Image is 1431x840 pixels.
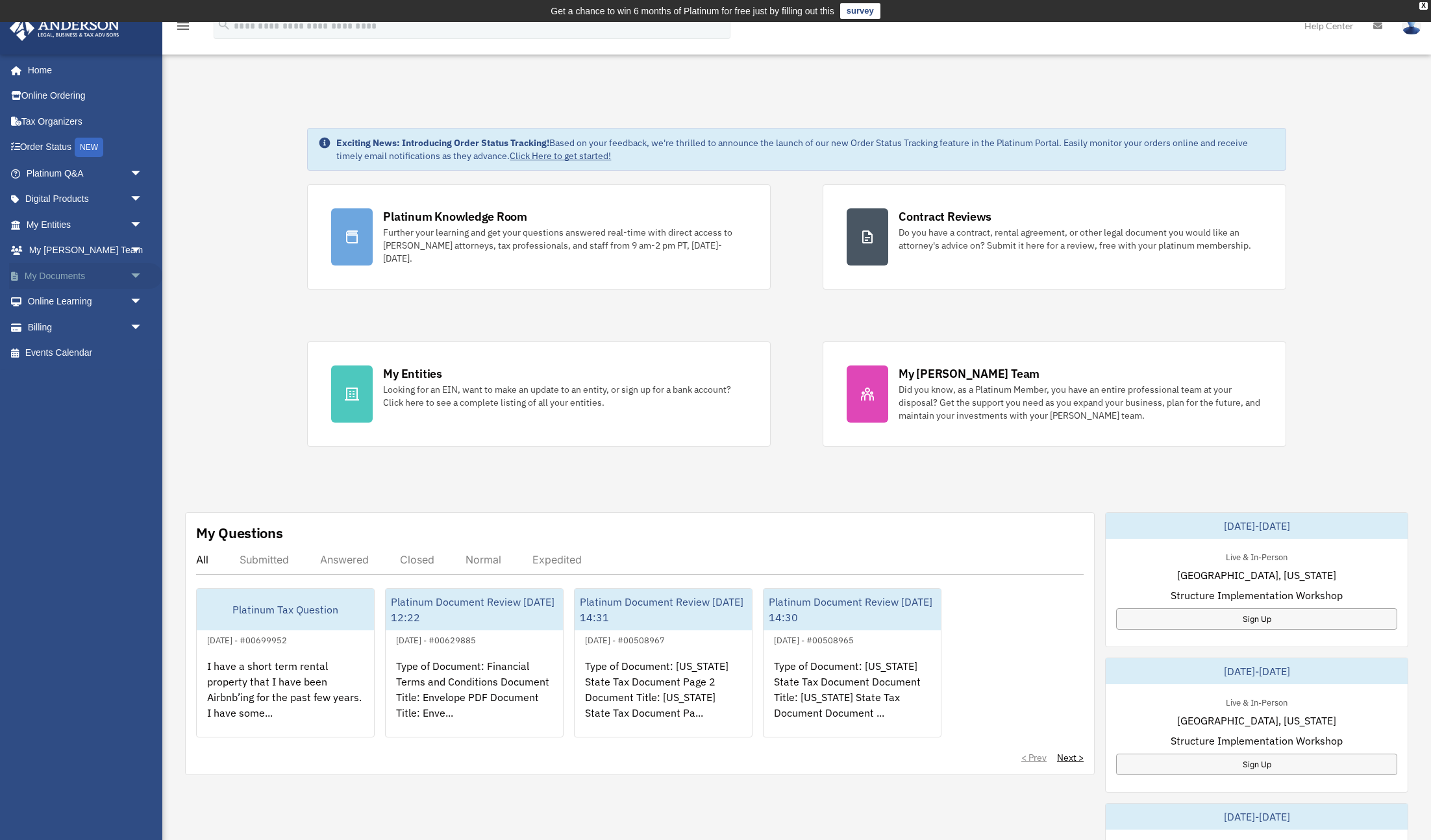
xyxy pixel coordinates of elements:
div: [DATE]-[DATE] [1106,658,1408,684]
img: Anderson Advisors Platinum Portal [6,16,123,41]
span: arrow_drop_down [130,186,156,213]
div: Contract Reviews [899,208,991,225]
div: Do you have a contract, rental agreement, or other legal document you would like an attorney's ad... [899,226,1262,252]
a: survey [840,3,880,19]
a: Billingarrow_drop_down [9,314,162,340]
span: [GEOGRAPHIC_DATA], [US_STATE] [1177,567,1336,583]
div: Live & In-Person [1215,549,1298,563]
div: Closed [400,553,434,566]
div: Platinum Document Review [DATE] 12:22 [386,589,563,630]
a: Home [9,57,156,83]
div: [DATE] - #00699952 [197,632,297,646]
a: My [PERSON_NAME] Team Did you know, as a Platinum Member, you have an entire professional team at... [823,341,1286,447]
div: Platinum Document Review [DATE] 14:30 [764,589,941,630]
div: Platinum Tax Question [197,589,374,630]
a: Platinum Document Review [DATE] 14:30[DATE] - #00508965Type of Document: [US_STATE] State Tax Doc... [763,588,941,737]
span: arrow_drop_down [130,314,156,341]
div: My Questions [196,523,283,543]
span: arrow_drop_down [130,160,156,187]
a: My Documentsarrow_drop_down [9,263,162,289]
a: My [PERSON_NAME] Teamarrow_drop_down [9,238,162,264]
div: My Entities [383,365,442,382]
i: menu [175,18,191,34]
span: arrow_drop_down [130,263,156,290]
div: close [1419,2,1428,10]
div: All [196,553,208,566]
span: arrow_drop_down [130,289,156,315]
div: I have a short term rental property that I have been Airbnb’ing for the past few years. I have so... [197,648,374,749]
div: Live & In-Person [1215,695,1298,708]
div: Type of Document: Financial Terms and Conditions Document Title: Envelope PDF Document Title: Env... [386,648,563,749]
div: Did you know, as a Platinum Member, you have an entire professional team at your disposal? Get th... [899,383,1262,422]
a: Online Ordering [9,83,162,109]
div: Answered [320,553,369,566]
a: menu [175,23,191,34]
div: Platinum Document Review [DATE] 14:31 [575,589,752,630]
a: My Entitiesarrow_drop_down [9,212,162,238]
span: Structure Implementation Workshop [1171,587,1343,603]
div: [DATE] - #00508965 [764,632,864,646]
img: User Pic [1402,16,1421,35]
div: Expedited [532,553,582,566]
div: [DATE] - #00508967 [575,632,675,646]
span: arrow_drop_down [130,238,156,264]
span: arrow_drop_down [130,212,156,238]
div: Type of Document: [US_STATE] State Tax Document Document Title: [US_STATE] State Tax Document Doc... [764,648,941,749]
a: Sign Up [1116,754,1397,775]
div: NEW [75,138,103,157]
div: [DATE]-[DATE] [1106,513,1408,539]
div: [DATE]-[DATE] [1106,804,1408,830]
a: Platinum Q&Aarrow_drop_down [9,160,162,186]
i: search [217,18,231,32]
a: Click Here to get started! [510,150,611,162]
div: Further your learning and get your questions answered real-time with direct access to [PERSON_NAM... [383,226,747,265]
a: Platinum Document Review [DATE] 14:31[DATE] - #00508967Type of Document: [US_STATE] State Tax Doc... [574,588,753,737]
div: Looking for an EIN, want to make an update to an entity, or sign up for a bank account? Click her... [383,383,747,409]
div: Submitted [240,553,289,566]
a: Contract Reviews Do you have a contract, rental agreement, or other legal document you would like... [823,184,1286,290]
div: Based on your feedback, we're thrilled to announce the launch of our new Order Status Tracking fe... [336,136,1275,162]
strong: Exciting News: Introducing Order Status Tracking! [336,137,549,149]
a: My Entities Looking for an EIN, want to make an update to an entity, or sign up for a bank accoun... [307,341,771,447]
a: Platinum Knowledge Room Further your learning and get your questions answered real-time with dire... [307,184,771,290]
div: Platinum Knowledge Room [383,208,527,225]
div: My [PERSON_NAME] Team [899,365,1039,382]
a: Next > [1057,751,1084,764]
div: [DATE] - #00629885 [386,632,486,646]
span: Structure Implementation Workshop [1171,733,1343,748]
div: Normal [466,553,501,566]
div: Type of Document: [US_STATE] State Tax Document Page 2 Document Title: [US_STATE] State Tax Docum... [575,648,752,749]
a: Sign Up [1116,608,1397,630]
a: Platinum Tax Question[DATE] - #00699952I have a short term rental property that I have been Airbn... [196,588,375,737]
a: Platinum Document Review [DATE] 12:22[DATE] - #00629885Type of Document: Financial Terms and Cond... [385,588,564,737]
a: Online Learningarrow_drop_down [9,289,162,315]
a: Events Calendar [9,340,162,366]
span: [GEOGRAPHIC_DATA], [US_STATE] [1177,713,1336,728]
a: Digital Productsarrow_drop_down [9,186,162,212]
div: Get a chance to win 6 months of Platinum for free just by filling out this [551,3,834,19]
a: Tax Organizers [9,108,162,134]
a: Order StatusNEW [9,134,162,161]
